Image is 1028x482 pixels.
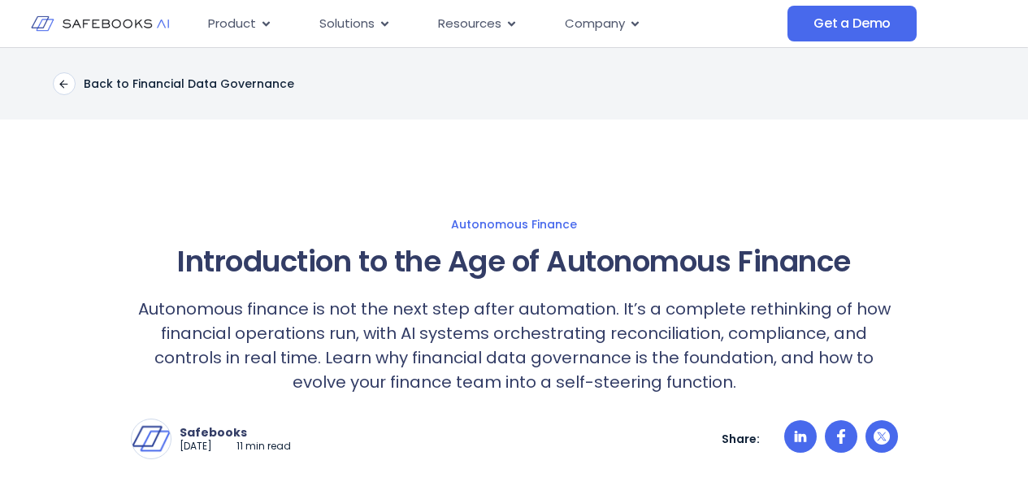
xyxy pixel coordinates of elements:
[16,217,1012,232] a: Autonomous Finance
[722,432,760,446] p: Share:
[131,297,898,394] p: Autonomous finance is not the next step after automation. It’s a complete rethinking of how finan...
[195,8,787,40] nav: Menu
[438,15,501,33] span: Resources
[565,15,625,33] span: Company
[319,15,375,33] span: Solutions
[787,6,917,41] a: Get a Demo
[84,76,294,91] p: Back to Financial Data Governance
[131,240,898,284] h1: Introduction to the Age of Autonomous Finance
[180,440,212,454] p: [DATE]
[236,440,291,454] p: 11 min read
[180,425,291,440] p: Safebooks
[813,15,891,32] span: Get a Demo
[195,8,787,40] div: Menu Toggle
[208,15,256,33] span: Product
[53,72,294,95] a: Back to Financial Data Governance
[132,419,171,458] img: Safebooks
